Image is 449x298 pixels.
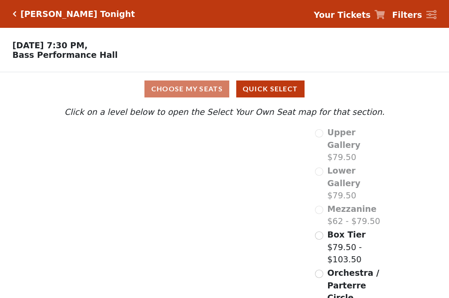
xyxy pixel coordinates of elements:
[113,150,218,183] path: Lower Gallery - Seats Available: 0
[327,230,365,239] span: Box Tier
[13,11,17,17] a: Click here to go back to filters
[236,80,305,97] button: Quick Select
[314,10,371,20] strong: Your Tickets
[392,10,422,20] strong: Filters
[327,126,387,164] label: $79.50
[20,9,135,19] h5: [PERSON_NAME] Tonight
[392,9,436,21] a: Filters
[62,106,387,118] p: Click on a level below to open the Select Your Own Seat map for that section.
[327,204,376,214] span: Mezzanine
[327,164,387,202] label: $79.50
[105,131,204,154] path: Upper Gallery - Seats Available: 0
[327,127,360,150] span: Upper Gallery
[160,213,260,274] path: Orchestra / Parterre Circle - Seats Available: 515
[327,228,387,266] label: $79.50 - $103.50
[314,9,385,21] a: Your Tickets
[327,166,360,188] span: Lower Gallery
[327,203,380,228] label: $62 - $79.50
